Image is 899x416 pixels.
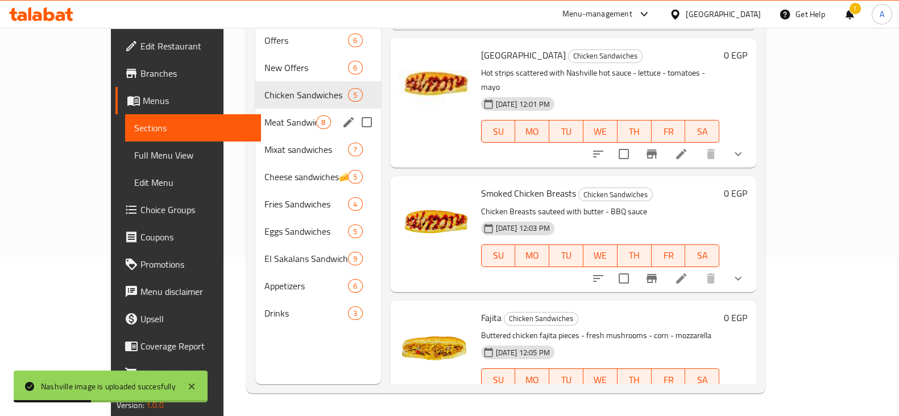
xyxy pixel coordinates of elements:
[140,230,252,244] span: Coupons
[255,299,380,327] div: Drinks3
[481,47,566,64] span: [GEOGRAPHIC_DATA]
[264,170,348,184] span: Cheese sandwiches🧀
[656,372,681,388] span: FR
[348,61,362,74] div: items
[115,251,261,278] a: Promotions
[317,117,330,128] span: 8
[340,114,357,131] button: edit
[724,185,747,201] h6: 0 EGP
[255,245,380,272] div: El Sakalans Sandwiches9
[264,61,348,74] span: New Offers
[554,123,579,140] span: TU
[255,190,380,218] div: Fries Sandwiches4
[41,380,176,393] div: Nashville image is uploaded succesfully
[690,372,715,388] span: SA
[134,121,252,135] span: Sections
[348,252,362,265] div: items
[481,66,720,94] p: Hot strips scattered with Nashville hot sauce - lettuce - tomatoes - mayo
[515,244,549,267] button: MO
[264,197,348,211] div: Fries Sandwiches
[481,309,502,326] span: Fajita
[686,8,761,20] div: [GEOGRAPHIC_DATA]
[690,123,715,140] span: SA
[583,120,618,143] button: WE
[481,368,516,391] button: SU
[349,172,362,182] span: 5
[618,368,652,391] button: TH
[115,196,261,223] a: Choice Groups
[731,147,745,161] svg: Show Choices
[255,109,380,136] div: Meat Sandwiches8edit
[880,8,884,20] span: A
[697,140,724,168] button: delete
[125,114,261,142] a: Sections
[255,136,380,163] div: Mixat sandwiches7
[348,224,362,238] div: items
[583,244,618,267] button: WE
[349,63,362,73] span: 6
[134,148,252,162] span: Full Menu View
[656,247,681,264] span: FR
[264,34,348,47] span: Offers
[622,247,647,264] span: TH
[349,199,362,210] span: 4
[656,123,681,140] span: FR
[140,367,252,380] span: Grocery Checklist
[638,265,665,292] button: Branch-specific-item
[690,247,715,264] span: SA
[515,368,549,391] button: MO
[349,281,362,292] span: 6
[255,81,380,109] div: Chicken Sandwiches5
[255,27,380,54] div: Offers6
[652,120,686,143] button: FR
[140,39,252,53] span: Edit Restaurant
[140,339,252,353] span: Coverage Report
[622,123,647,140] span: TH
[140,257,252,271] span: Promotions
[255,22,380,331] nav: Menu sections
[115,305,261,332] a: Upsell
[549,368,583,391] button: TU
[520,247,545,264] span: MO
[264,88,348,102] span: Chicken Sandwiches
[481,185,576,202] span: Smoked Chicken Breasts
[115,278,261,305] a: Menu disclaimer
[264,279,348,293] span: Appetizers
[115,60,261,87] a: Branches
[486,123,511,140] span: SU
[115,87,261,114] a: Menus
[504,312,578,325] span: Chicken Sandwiches
[399,310,472,382] img: Fajita
[140,312,252,326] span: Upsell
[685,120,719,143] button: SA
[481,120,516,143] button: SU
[612,142,636,166] span: Select to update
[264,252,348,265] span: El Sakalans Sandwiches
[264,143,348,156] span: Mixat sandwiches
[638,140,665,168] button: Branch-specific-item
[348,279,362,293] div: items
[674,272,688,285] a: Edit menu item
[349,90,362,101] span: 5
[724,310,747,326] h6: 0 EGP
[348,197,362,211] div: items
[588,372,613,388] span: WE
[618,244,652,267] button: TH
[399,47,472,120] img: Nashville
[140,203,252,217] span: Choice Groups
[520,372,545,388] span: MO
[585,265,612,292] button: sort-choices
[349,253,362,264] span: 9
[554,247,579,264] span: TU
[579,188,652,201] span: Chicken Sandwiches
[569,49,642,63] span: Chicken Sandwiches
[348,170,362,184] div: items
[349,308,362,319] span: 3
[685,368,719,391] button: SA
[486,372,511,388] span: SU
[255,54,380,81] div: New Offers6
